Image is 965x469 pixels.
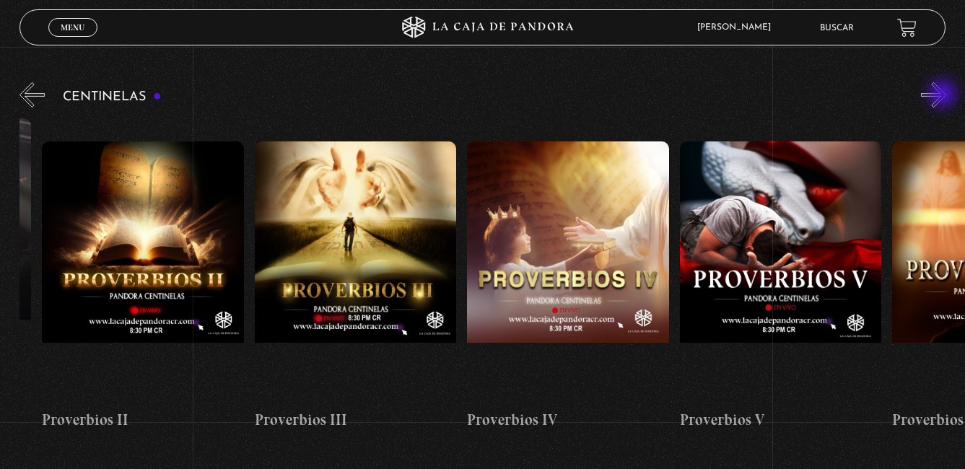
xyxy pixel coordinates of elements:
a: Buscar [820,24,854,32]
h4: Proverbios II [42,408,243,431]
span: Menu [61,23,84,32]
h4: Proverbios III [255,408,456,431]
button: Previous [19,82,45,108]
a: Proverbios II [42,118,243,454]
h4: Proverbios V [680,408,881,431]
a: Proverbios IV [467,118,668,454]
span: [PERSON_NAME] [690,23,785,32]
a: Proverbios III [255,118,456,454]
h3: Centinelas [63,90,162,104]
a: Proverbios V [680,118,881,454]
span: Cerrar [56,35,90,45]
a: View your shopping cart [897,18,917,38]
button: Next [921,82,946,108]
h4: Proverbios IV [467,408,668,431]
